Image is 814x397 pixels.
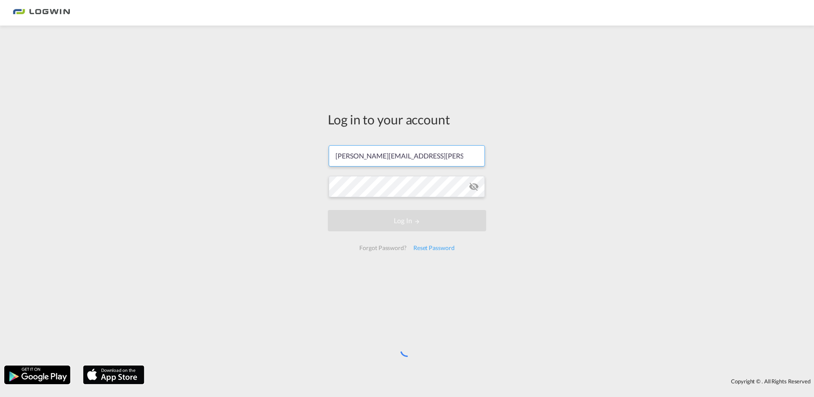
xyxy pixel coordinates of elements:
[328,210,486,231] button: LOGIN
[356,240,410,256] div: Forgot Password?
[328,110,486,128] div: Log in to your account
[469,181,479,192] md-icon: icon-eye-off
[13,3,70,23] img: bc73a0e0d8c111efacd525e4c8ad7d32.png
[82,365,145,385] img: apple.png
[410,240,458,256] div: Reset Password
[329,145,485,167] input: Enter email/phone number
[149,374,814,388] div: Copyright © . All Rights Reserved
[3,365,71,385] img: google.png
